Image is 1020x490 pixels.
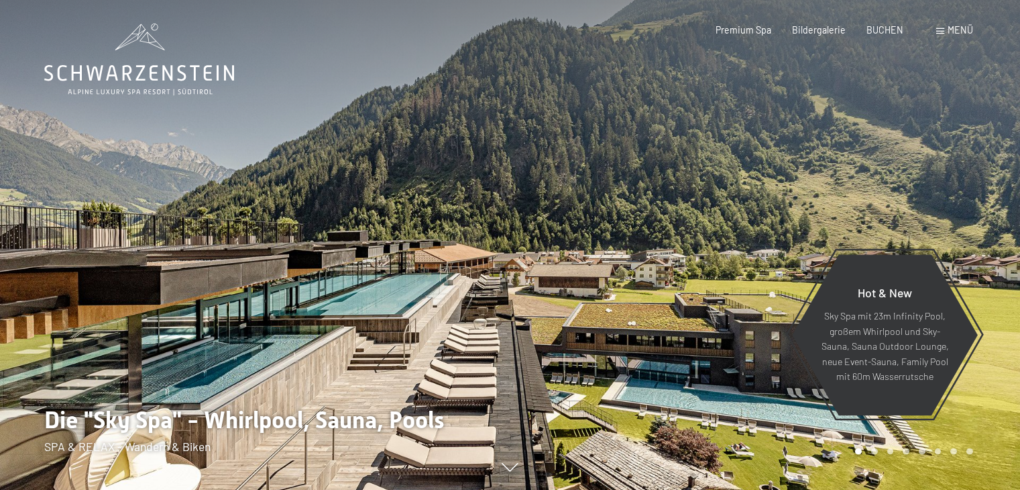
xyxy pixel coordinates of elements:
span: Hot & New [858,285,912,300]
a: Bildergalerie [792,24,846,36]
div: Carousel Page 6 [935,448,942,455]
div: Carousel Pagination [850,448,972,455]
a: Hot & New Sky Spa mit 23m Infinity Pool, großem Whirlpool und Sky-Sauna, Sauna Outdoor Lounge, ne... [791,254,978,416]
div: Carousel Page 5 [919,448,925,455]
div: Carousel Page 1 (Current Slide) [855,448,862,455]
div: Carousel Page 8 [966,448,973,455]
a: Premium Spa [716,24,771,36]
div: Carousel Page 3 [887,448,894,455]
span: Menü [948,24,973,36]
div: Carousel Page 2 [871,448,878,455]
div: Carousel Page 4 [903,448,909,455]
div: Carousel Page 7 [950,448,957,455]
a: BUCHEN [866,24,903,36]
p: Sky Spa mit 23m Infinity Pool, großem Whirlpool und Sky-Sauna, Sauna Outdoor Lounge, neue Event-S... [821,309,949,385]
